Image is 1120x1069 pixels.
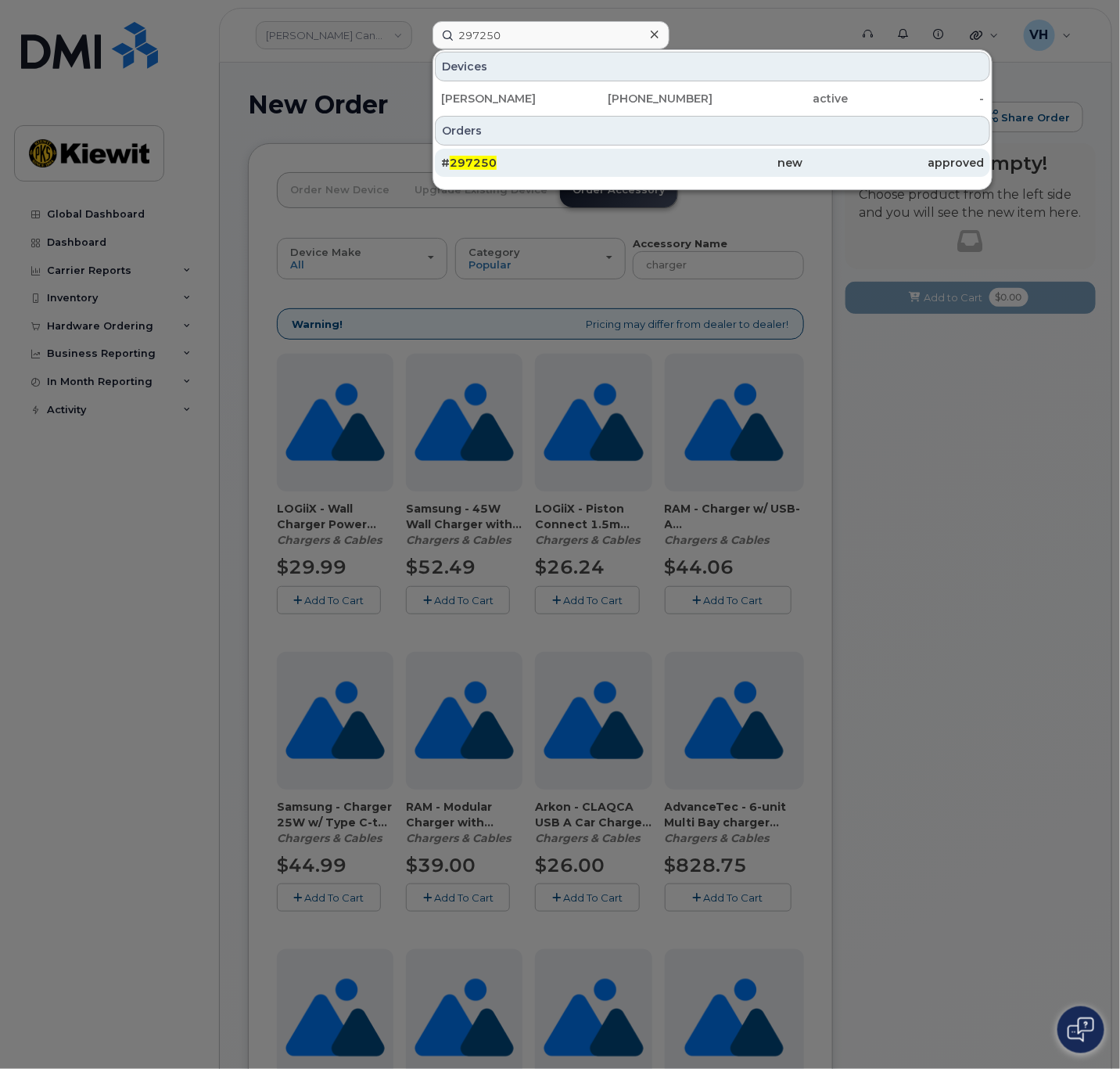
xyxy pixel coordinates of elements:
div: - [849,91,985,106]
a: #297250newapproved [435,149,990,177]
img: Open chat [1068,1017,1094,1042]
div: # [441,155,622,171]
a: [PERSON_NAME][PHONE_NUMBER]active- [435,85,990,113]
div: active [713,91,849,106]
div: [PHONE_NUMBER] [577,91,713,106]
div: Devices [435,52,990,81]
div: Orders [435,116,990,146]
div: [PERSON_NAME] [441,91,577,106]
div: approved [803,155,984,171]
span: 297250 [450,156,497,170]
div: new [622,155,802,171]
